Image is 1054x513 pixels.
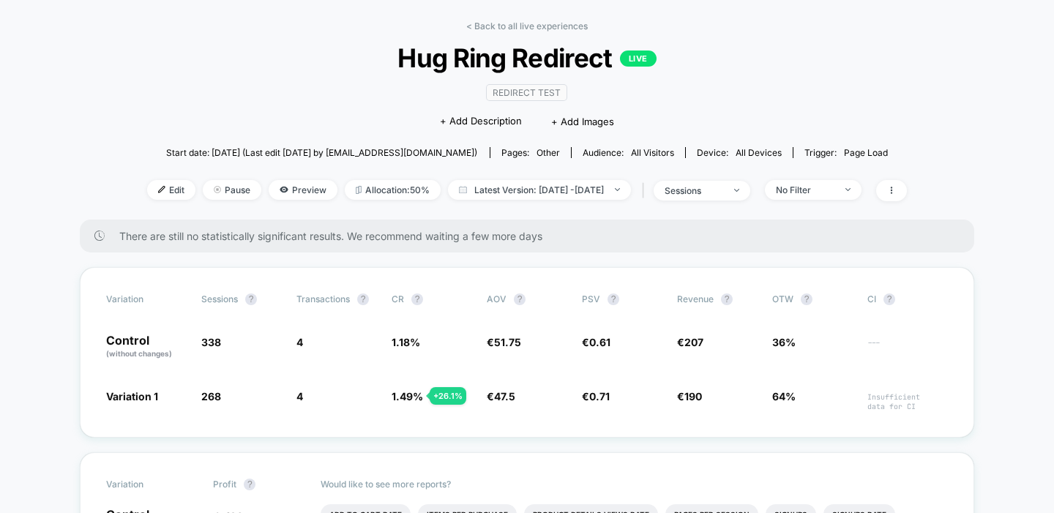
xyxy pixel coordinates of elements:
[867,392,948,411] span: Insufficient data for CI
[677,336,703,348] span: €
[269,180,337,200] span: Preview
[582,390,610,402] span: €
[106,293,187,305] span: Variation
[244,479,255,490] button: ?
[392,336,420,348] span: 1.18 %
[772,390,796,402] span: 64%
[734,189,739,192] img: end
[487,390,515,402] span: €
[201,390,221,402] span: 268
[589,390,610,402] span: 0.71
[867,293,948,305] span: CI
[392,293,404,304] span: CR
[486,84,567,101] span: Redirect Test
[582,293,600,304] span: PSV
[201,293,238,304] span: Sessions
[392,390,423,402] span: 1.49 %
[501,147,560,158] div: Pages:
[213,479,236,490] span: Profit
[494,390,515,402] span: 47.5
[582,336,610,348] span: €
[608,293,619,305] button: ?
[440,114,522,129] span: + Add Description
[801,293,812,305] button: ?
[296,336,303,348] span: 4
[147,180,195,200] span: Edit
[537,147,560,158] span: other
[459,186,467,193] img: calendar
[185,42,869,73] span: Hug Ring Redirect
[684,390,702,402] span: 190
[296,390,303,402] span: 4
[776,184,834,195] div: No Filter
[589,336,610,348] span: 0.61
[845,188,851,191] img: end
[106,349,172,358] span: (without changes)
[345,180,441,200] span: Allocation: 50%
[721,293,733,305] button: ?
[867,338,948,359] span: ---
[357,293,369,305] button: ?
[245,293,257,305] button: ?
[106,390,158,402] span: Variation 1
[583,147,674,158] div: Audience:
[411,293,423,305] button: ?
[677,293,714,304] span: Revenue
[772,293,853,305] span: OTW
[296,293,350,304] span: Transactions
[665,185,723,196] div: sessions
[620,50,657,67] p: LIVE
[883,293,895,305] button: ?
[514,293,526,305] button: ?
[201,336,221,348] span: 338
[430,387,466,405] div: + 26.1 %
[321,479,949,490] p: Would like to see more reports?
[684,336,703,348] span: 207
[685,147,793,158] span: Device:
[736,147,782,158] span: all devices
[494,336,521,348] span: 51.75
[615,188,620,191] img: end
[106,479,187,490] span: Variation
[772,336,796,348] span: 36%
[631,147,674,158] span: All Visitors
[356,186,362,194] img: rebalance
[638,180,654,201] span: |
[466,20,588,31] a: < Back to all live experiences
[166,147,477,158] span: Start date: [DATE] (Last edit [DATE] by [EMAIL_ADDRESS][DOMAIN_NAME])
[804,147,888,158] div: Trigger:
[677,390,702,402] span: €
[158,186,165,193] img: edit
[119,230,945,242] span: There are still no statistically significant results. We recommend waiting a few more days
[203,180,261,200] span: Pause
[448,180,631,200] span: Latest Version: [DATE] - [DATE]
[844,147,888,158] span: Page Load
[214,186,221,193] img: end
[487,336,521,348] span: €
[487,293,507,304] span: AOV
[551,116,614,127] span: + Add Images
[106,334,187,359] p: Control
